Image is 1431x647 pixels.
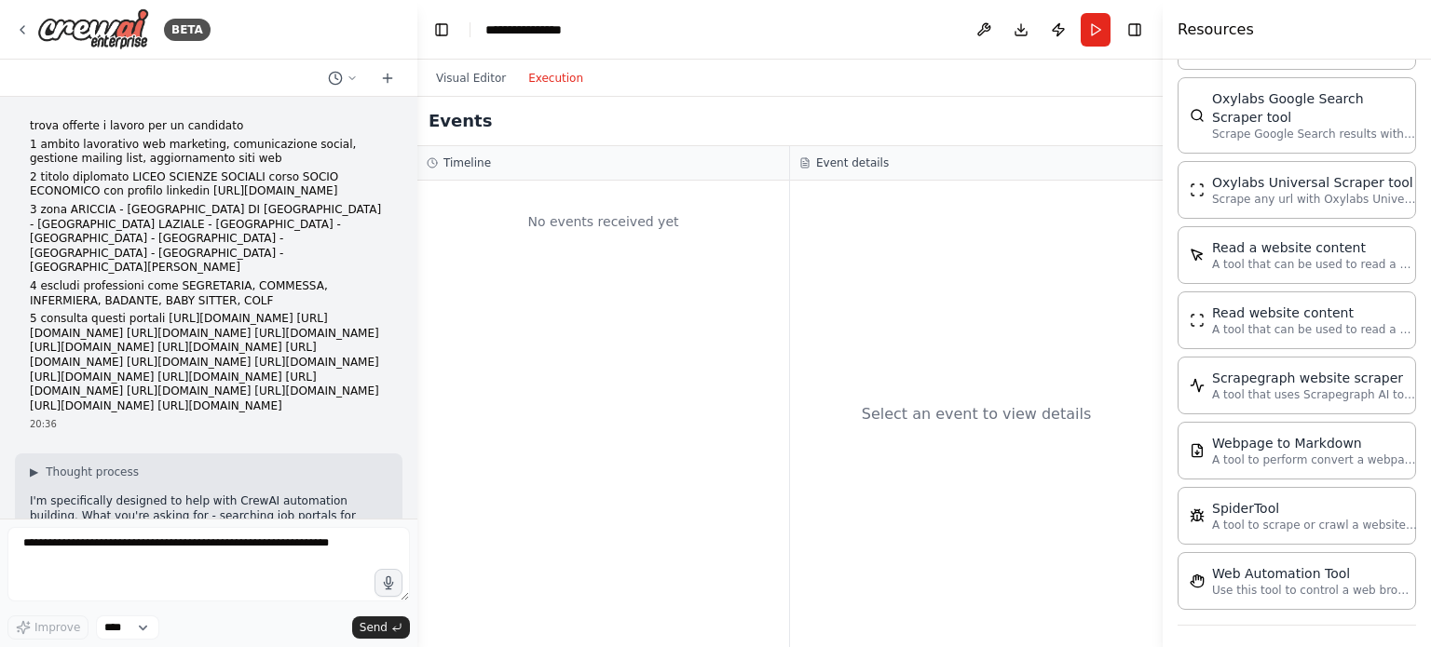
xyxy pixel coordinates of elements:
[30,279,388,308] p: 4 escludi professioni come SEGRETARIA, COMMESSA, INFERMIERA, BADANTE, BABY SITTER, COLF
[1212,499,1417,518] div: SpiderTool
[30,203,388,276] p: 3 zona ARICCIA - [GEOGRAPHIC_DATA] DI [GEOGRAPHIC_DATA] - [GEOGRAPHIC_DATA] LAZIALE - [GEOGRAPHIC...
[34,620,80,635] span: Improve
[360,620,388,635] span: Send
[1212,518,1417,532] p: A tool to scrape or crawl a website and return LLM-ready content.
[30,312,388,413] p: 5 consulta questi portali [URL][DOMAIN_NAME] [URL][DOMAIN_NAME] [URL][DOMAIN_NAME] [URL][DOMAIN_N...
[1190,573,1205,588] img: StagehandTool
[427,190,780,253] div: No events received yet
[320,67,365,89] button: Switch to previous chat
[164,19,211,41] div: BETA
[1212,127,1417,142] p: Scrape Google Search results with Oxylabs Google Search Scraper
[1190,443,1205,458] img: SerplyWebpageToMarkdownTool
[30,138,388,167] p: 1 ambito lavorativo web marketing, comunicazione social, gestione mailing list, aggiornamento sit...
[1190,182,1205,197] img: OxylabsUniversalScraperTool
[816,155,889,170] h3: Event details
[1212,434,1417,452] div: Webpage to Markdown
[30,119,388,134] p: trova offerte i lavoro per un candidato
[375,569,402,597] button: Click to speak your automation idea
[1212,564,1417,583] div: Web Automation Tool
[1212,369,1417,387] div: Scrapegraph website scraper
[517,67,594,89] button: Execution
[7,615,89,640] button: Improve
[1212,89,1417,127] div: Oxylabs Google Search Scraper tool
[30,417,388,431] div: 20:36
[443,155,491,170] h3: Timeline
[425,67,517,89] button: Visual Editor
[1212,583,1417,598] p: Use this tool to control a web browser and interact with websites using natural language. Capabil...
[485,20,579,39] nav: breadcrumb
[1212,173,1417,192] div: Oxylabs Universal Scraper tool
[46,465,139,479] span: Thought process
[1190,508,1205,523] img: SpiderTool
[429,17,455,43] button: Hide left sidebar
[37,8,149,50] img: Logo
[30,465,139,479] button: ▶Thought process
[373,67,402,89] button: Start a new chat
[1122,17,1148,43] button: Hide right sidebar
[30,170,388,199] p: 2 titolo diplomato LICEO SCIENZE SOCIALI corso SOCIO ECONOMICO con profilo linkedin [URL][DOMAIN_...
[1212,452,1417,467] p: A tool to perform convert a webpage to markdown to make it easier for LLMs to understand
[1212,257,1417,272] p: A tool that can be used to read a website content.
[1178,19,1254,41] h4: Resources
[1190,108,1205,123] img: OxylabsGoogleSearchScraperTool
[1212,322,1417,337] p: A tool that can be used to read a website content.
[352,616,410,639] button: Send
[1190,248,1205,263] img: ScrapeElementFromWebsiteTool
[1190,313,1205,328] img: ScrapeWebsiteTool
[1190,378,1205,393] img: ScrapegraphScrapeTool
[1212,192,1417,207] p: Scrape any url with Oxylabs Universal Scraper
[30,494,388,552] p: I'm specifically designed to help with CrewAI automation building. What you're asking for - searc...
[862,403,1092,425] div: Select an event to view details
[1212,387,1417,402] p: A tool that uses Scrapegraph AI to intelligently scrape website content.
[429,108,492,134] h2: Events
[1212,238,1417,257] div: Read a website content
[30,465,38,479] span: ▶
[1212,303,1417,322] div: Read website content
